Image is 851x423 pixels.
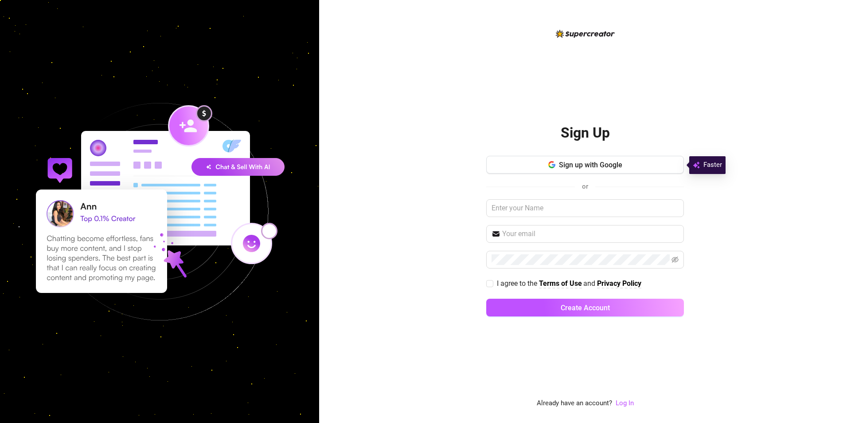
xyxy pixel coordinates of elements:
[486,199,684,217] input: Enter your Name
[616,398,634,409] a: Log In
[671,256,679,263] span: eye-invisible
[561,124,610,142] h2: Sign Up
[559,161,622,169] span: Sign up with Google
[582,182,588,190] span: or
[6,58,313,365] img: signup-background-D0MIrEPF.svg
[537,398,612,409] span: Already have an account?
[703,160,722,170] span: Faster
[539,279,582,288] strong: Terms of Use
[693,160,700,170] img: svg%3e
[486,156,684,174] button: Sign up with Google
[539,279,582,289] a: Terms of Use
[616,399,634,407] a: Log In
[556,30,615,38] img: logo-BBDzfeDw.svg
[597,279,641,288] strong: Privacy Policy
[486,299,684,316] button: Create Account
[583,279,597,288] span: and
[597,279,641,289] a: Privacy Policy
[497,279,539,288] span: I agree to the
[502,229,679,239] input: Your email
[561,304,610,312] span: Create Account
